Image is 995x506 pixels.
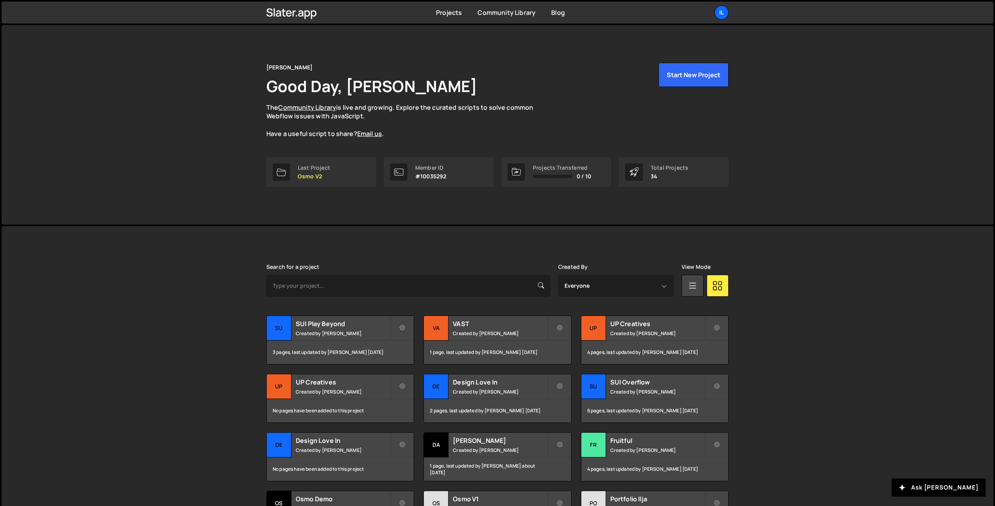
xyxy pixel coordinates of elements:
[424,399,571,423] div: 2 pages, last updated by [PERSON_NAME] [DATE]
[424,316,449,341] div: VA
[267,341,414,364] div: 3 pages, last updated by [PERSON_NAME] [DATE]
[423,374,571,423] a: De Design Love In Created by [PERSON_NAME] 2 pages, last updated by [PERSON_NAME] [DATE]
[267,433,291,457] div: De
[296,330,390,337] small: Created by [PERSON_NAME]
[581,374,606,399] div: SU
[296,378,390,386] h2: UP Creatives
[581,341,728,364] div: 4 pages, last updated by [PERSON_NAME] [DATE]
[581,374,729,423] a: SU SUI Overflow Created by [PERSON_NAME] 6 pages, last updated by [PERSON_NAME] [DATE]
[892,479,986,497] button: Ask [PERSON_NAME]
[357,129,382,138] a: Email us
[610,447,705,453] small: Created by [PERSON_NAME]
[533,165,591,171] div: Projects Transferred
[453,495,547,503] h2: Osmo V1
[581,433,606,457] div: Fr
[298,165,330,171] div: Last Project
[577,173,591,180] span: 0 / 10
[424,341,571,364] div: 1 page, last updated by [PERSON_NAME] [DATE]
[651,173,688,180] p: 34
[266,75,477,97] h1: Good Day, [PERSON_NAME]
[266,264,319,270] label: Search for a project
[267,399,414,423] div: No pages have been added to this project
[478,8,535,17] a: Community Library
[682,264,711,270] label: View Mode
[267,374,291,399] div: UP
[267,457,414,481] div: No pages have been added to this project
[296,436,390,445] h2: Design Love In
[558,264,588,270] label: Created By
[266,316,414,365] a: SU SUI Play Beyond Created by [PERSON_NAME] 3 pages, last updated by [PERSON_NAME] [DATE]
[551,8,565,17] a: Blog
[267,316,291,341] div: SU
[581,432,729,481] a: Fr Fruitful Created by [PERSON_NAME] 4 pages, last updated by [PERSON_NAME] [DATE]
[610,436,705,445] h2: Fruitful
[278,103,336,112] a: Community Library
[423,432,571,481] a: Da [PERSON_NAME] Created by [PERSON_NAME] 1 page, last updated by [PERSON_NAME] about [DATE]
[651,165,688,171] div: Total Projects
[610,388,705,395] small: Created by [PERSON_NAME]
[581,316,606,341] div: UP
[266,63,313,72] div: [PERSON_NAME]
[453,436,547,445] h2: [PERSON_NAME]
[266,374,414,423] a: UP UP Creatives Created by [PERSON_NAME] No pages have been added to this project
[581,457,728,481] div: 4 pages, last updated by [PERSON_NAME] [DATE]
[581,399,728,423] div: 6 pages, last updated by [PERSON_NAME] [DATE]
[453,330,547,337] small: Created by [PERSON_NAME]
[610,319,705,328] h2: UP Creatives
[436,8,462,17] a: Projects
[415,173,446,180] p: #10035292
[298,173,330,180] p: Osmo V2
[453,388,547,395] small: Created by [PERSON_NAME]
[610,378,705,386] h2: SUI Overflow
[610,330,705,337] small: Created by [PERSON_NAME]
[424,374,449,399] div: De
[266,157,376,187] a: Last Project Osmo V2
[715,5,729,20] a: Il
[266,432,414,481] a: De Design Love In Created by [PERSON_NAME] No pages have been added to this project
[296,319,390,328] h2: SUI Play Beyond
[610,495,705,503] h2: Portfolio Ilja
[424,433,449,457] div: Da
[415,165,446,171] div: Member ID
[266,103,548,138] p: The is live and growing. Explore the curated scripts to solve common Webflow issues with JavaScri...
[659,63,729,87] button: Start New Project
[453,447,547,453] small: Created by [PERSON_NAME]
[296,447,390,453] small: Created by [PERSON_NAME]
[296,495,390,503] h2: Osmo Demo
[453,378,547,386] h2: Design Love In
[424,457,571,481] div: 1 page, last updated by [PERSON_NAME] about [DATE]
[266,275,550,297] input: Type your project...
[581,316,729,365] a: UP UP Creatives Created by [PERSON_NAME] 4 pages, last updated by [PERSON_NAME] [DATE]
[453,319,547,328] h2: VAST
[296,388,390,395] small: Created by [PERSON_NAME]
[423,316,571,365] a: VA VAST Created by [PERSON_NAME] 1 page, last updated by [PERSON_NAME] [DATE]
